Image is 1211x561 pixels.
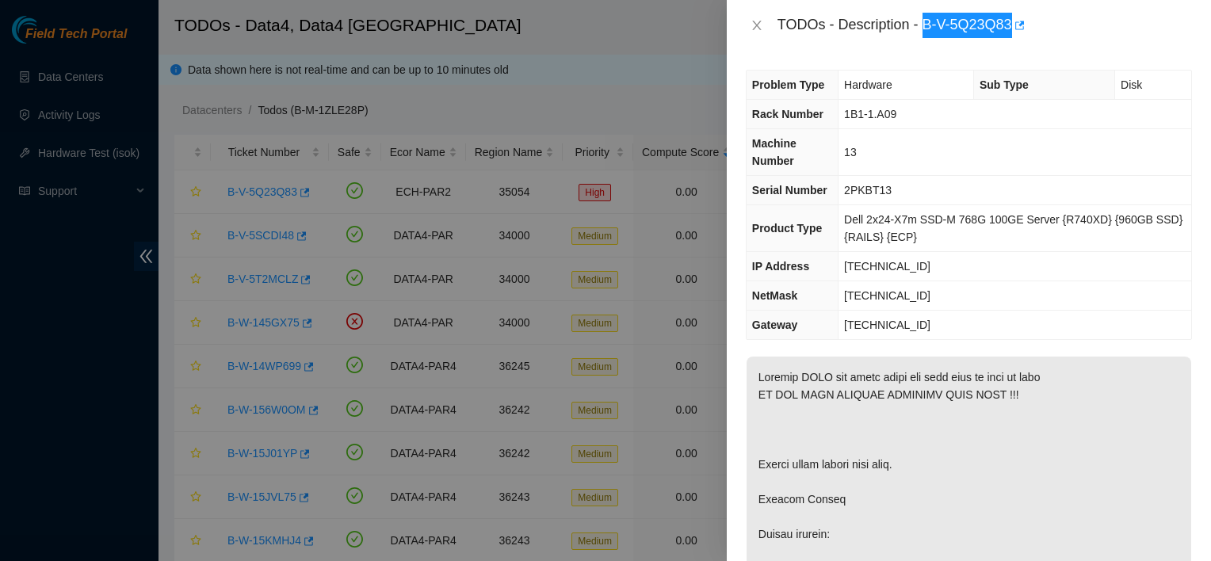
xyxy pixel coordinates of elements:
[746,18,768,33] button: Close
[980,78,1029,91] span: Sub Type
[844,146,857,158] span: 13
[1121,78,1142,91] span: Disk
[844,184,892,197] span: 2PKBT13
[844,108,896,120] span: 1B1-1.A09
[844,213,1182,243] span: Dell 2x24-X7m SSD-M 768G 100GE Server {R740XD} {960GB SSD} {RAILS} {ECP}
[844,319,930,331] span: [TECHNICAL_ID]
[752,222,822,235] span: Product Type
[752,289,798,302] span: NetMask
[752,260,809,273] span: IP Address
[752,108,823,120] span: Rack Number
[752,319,798,331] span: Gateway
[752,184,827,197] span: Serial Number
[752,78,825,91] span: Problem Type
[752,137,797,167] span: Machine Number
[844,289,930,302] span: [TECHNICAL_ID]
[844,78,892,91] span: Hardware
[844,260,930,273] span: [TECHNICAL_ID]
[751,19,763,32] span: close
[777,13,1192,38] div: TODOs - Description - B-V-5Q23Q83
